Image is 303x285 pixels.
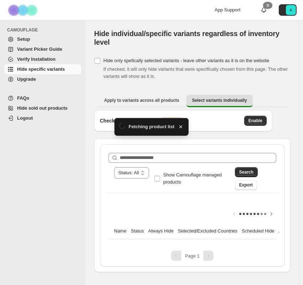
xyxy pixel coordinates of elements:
th: Always Hide [146,223,176,239]
span: Verify Installation [17,56,56,62]
button: Search [235,167,258,177]
div: Select variants individually [94,110,291,272]
span: If checked, it will only hide variants that were specifically chosen from this page. The other va... [103,66,288,79]
span: Logout [17,115,33,121]
span: Hide sold out products [17,105,68,111]
span: Apply to variants across all products [104,97,179,103]
span: Page 1 [185,253,200,259]
button: Export [235,180,257,190]
span: Search [239,169,253,175]
span: Enable [248,118,262,124]
span: Hide specific variants [17,66,65,72]
button: Enable [244,116,267,126]
a: Hide sold out products [4,103,81,113]
a: Upgrade [4,74,81,84]
th: Scheduled Hide [240,223,277,239]
span: App Support [215,7,240,12]
th: Status [129,223,146,239]
span: CAMOUFLAGE [7,27,82,33]
div: 0 [263,2,272,9]
th: Name [112,223,129,239]
a: Verify Installation [4,54,81,64]
text: A [289,8,292,12]
a: Hide specific variants [4,64,81,74]
span: Fetching product list [129,123,175,130]
span: FAQs [17,95,29,101]
a: Setup [4,34,81,44]
span: Setup [17,36,30,42]
button: Select variants individually [186,95,253,107]
span: Hide individual/specific variants regardless of inventory level [94,30,279,46]
th: Selected/Excluded Countries [176,223,240,239]
button: Avatar with initials A [279,4,297,16]
span: Select variants individually [192,97,247,103]
span: Export [239,182,253,188]
button: Scroll table right one column [266,209,276,219]
a: Variant Picker Guide [4,44,81,54]
img: Camouflage [6,0,41,20]
span: Show Camouflage managed products [163,172,222,185]
a: Logout [4,113,81,123]
span: Hide only spefically selected variants - leave other variants as it is on the website [103,58,269,63]
nav: Pagination [106,251,279,261]
span: Upgrade [17,76,36,82]
span: Avatar with initials A [286,5,296,15]
a: FAQs [4,93,81,103]
h3: Checkout Validation [100,117,148,124]
button: Apply to variants across all products [98,95,185,106]
span: Variant Picker Guide [17,46,62,52]
a: 0 [260,6,267,14]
